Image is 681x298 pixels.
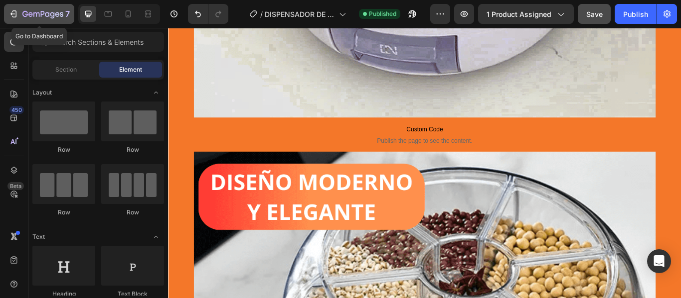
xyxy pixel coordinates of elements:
div: Row [101,208,164,217]
div: 450 [9,106,24,114]
span: DISPENSADOR DE ALIMENTOS [265,9,335,19]
div: Row [32,145,95,154]
span: / [260,9,263,19]
span: Published [369,9,396,18]
span: Toggle open [148,229,164,245]
div: Row [32,208,95,217]
div: Open Intercom Messenger [647,249,671,273]
button: 1 product assigned [478,4,574,24]
span: Section [55,65,77,74]
div: Undo/Redo [188,4,228,24]
span: Layout [32,88,52,97]
span: 1 product assigned [487,9,551,19]
button: Save [578,4,611,24]
p: 7 [65,8,70,20]
button: 7 [4,4,74,24]
span: Save [586,10,603,18]
button: Publish [615,4,657,24]
div: Publish [623,9,648,19]
div: Beta [7,182,24,190]
span: Element [119,65,142,74]
iframe: Design area [168,28,681,298]
span: Text [32,232,45,241]
input: Search Sections & Elements [32,32,164,52]
span: Toggle open [148,85,164,100]
div: Row [101,145,164,154]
